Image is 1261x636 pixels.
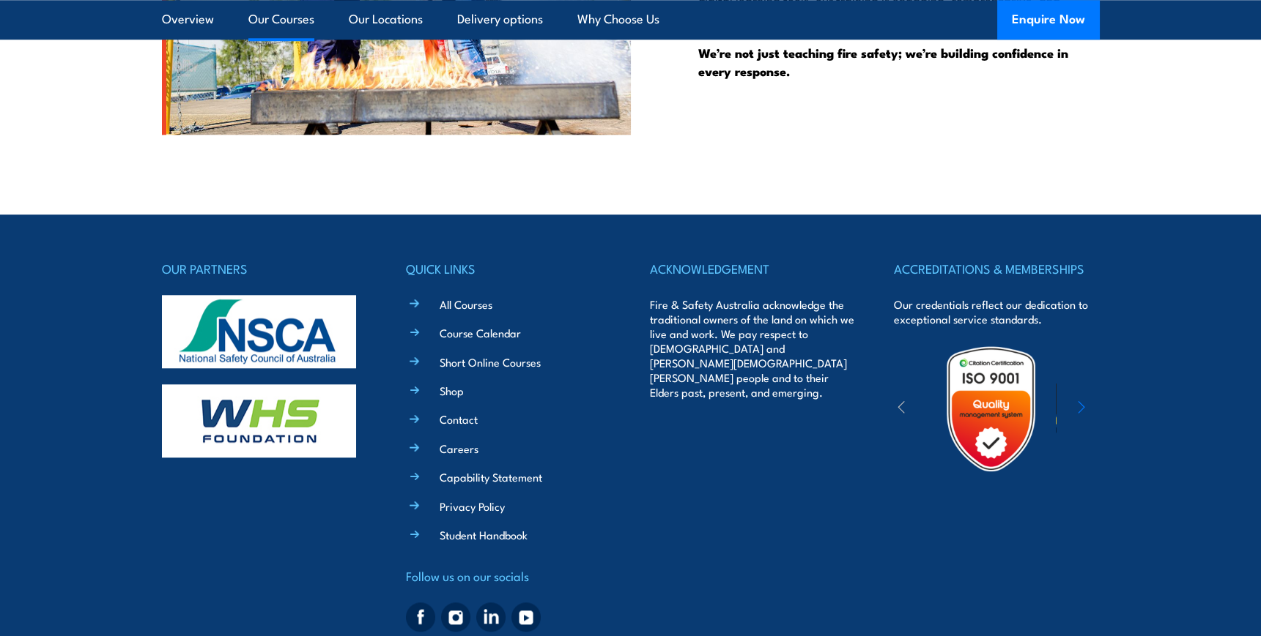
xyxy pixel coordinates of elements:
[440,498,505,514] a: Privacy Policy
[650,297,855,400] p: Fire & Safety Australia acknowledge the traditional owners of the land on which we live and work....
[440,411,478,427] a: Contact
[894,297,1099,326] p: Our credentials reflect our dedication to exceptional service standards.
[440,441,478,456] a: Careers
[440,354,541,370] a: Short Online Courses
[698,43,1068,80] strong: We’re not just teaching fire safety; we’re building confidence in every response.
[650,258,855,279] h4: ACKNOWLEDGEMENT
[162,384,356,457] img: whs-logo-footer
[1056,384,1183,434] img: ewpa-logo
[894,258,1099,279] h4: ACCREDITATIONS & MEMBERSHIPS
[162,295,356,368] img: nsca-logo-footer
[440,527,528,542] a: Student Handbook
[440,469,542,485] a: Capability Statement
[440,296,492,312] a: All Courses
[406,258,611,279] h4: QUICK LINKS
[440,325,521,340] a: Course Calendar
[927,345,1055,473] img: Untitled design (19)
[406,566,611,586] h4: Follow us on our socials
[162,258,367,279] h4: OUR PARTNERS
[440,383,464,398] a: Shop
